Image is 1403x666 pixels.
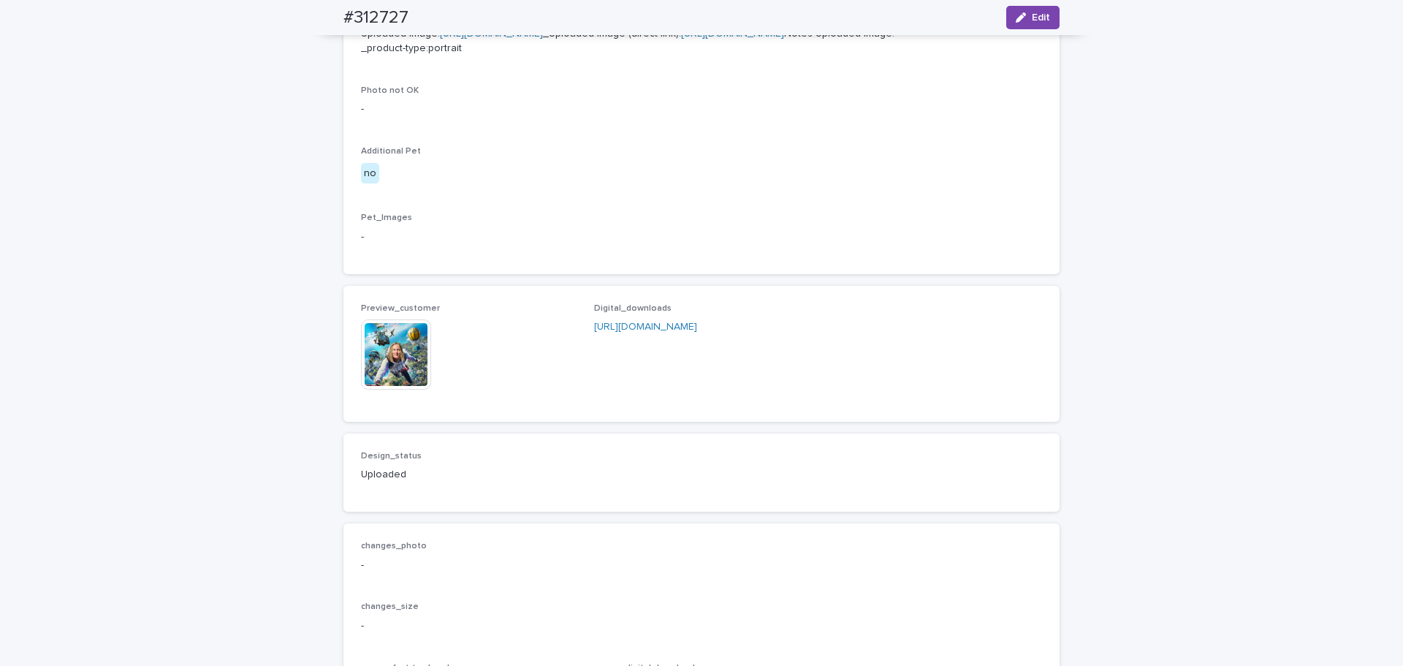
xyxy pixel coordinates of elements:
span: Edit [1032,12,1050,23]
p: Uploaded image: _Uploaded image (direct link): Notes Uploaded image: _product-type:portrait [361,26,1042,57]
h2: #312727 [343,7,408,29]
p: - [361,618,1042,634]
span: Digital_downloads [594,304,672,313]
a: [URL][DOMAIN_NAME] [594,322,697,332]
button: Edit [1006,6,1060,29]
span: Additional Pet [361,147,421,156]
p: - [361,102,1042,117]
span: changes_photo [361,542,427,550]
span: Pet_Images [361,213,412,222]
p: - [361,558,1042,573]
span: changes_size [361,602,419,611]
p: - [361,230,1042,245]
a: [URL][DOMAIN_NAME] [681,29,784,39]
span: Photo not OK [361,86,419,95]
span: Design_status [361,452,422,461]
p: Uploaded [361,467,577,483]
div: no [361,163,379,184]
a: [URL][DOMAIN_NAME] [440,29,543,39]
span: Preview_customer [361,304,440,313]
